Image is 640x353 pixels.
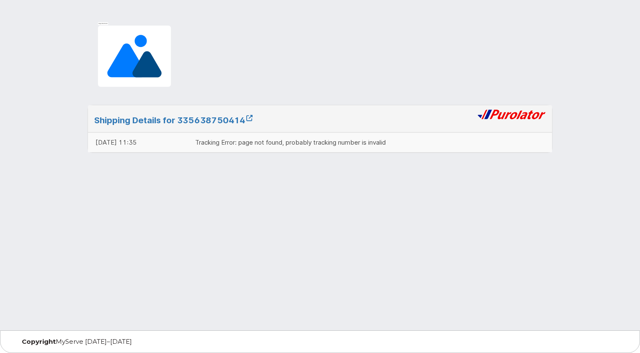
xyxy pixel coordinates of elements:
[22,337,56,345] strong: Copyright
[94,22,175,91] img: Image placeholder
[188,132,552,152] td: Tracking Error: page not found, probably tracking number is invalid
[15,338,219,345] div: MyServe [DATE]–[DATE]
[94,115,253,125] a: Shipping Details for 335638750414
[88,132,188,152] td: [DATE] 11:35
[477,109,546,120] img: purolator-9dc0d6913a5419968391dc55414bb4d415dd17fc9089aa56d78149fa0af40473.png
